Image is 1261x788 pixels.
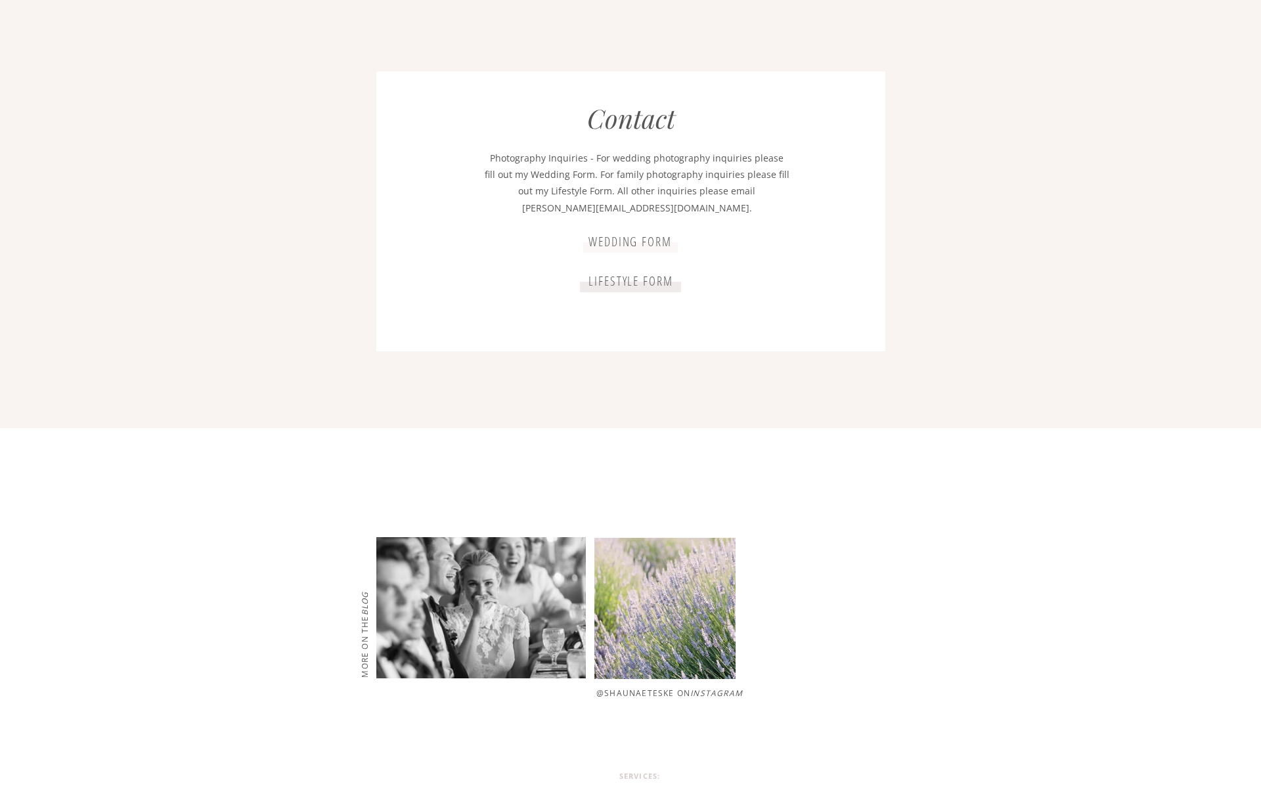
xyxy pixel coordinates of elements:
[580,102,682,135] h2: Contact
[596,686,854,699] a: @shaunaeteske onInstagram
[484,150,789,218] p: Photography Inquiries - For wedding photography inquiries please fill out my Wedding Form. For fa...
[583,234,677,248] a: wedding form
[358,540,370,678] a: more on theblog
[581,274,680,288] a: lifestyle form
[596,686,854,699] p: @shaunaeteske on
[359,591,370,615] i: blog
[358,540,370,678] p: more on the
[619,771,660,781] b: services:
[690,688,743,699] i: Instagram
